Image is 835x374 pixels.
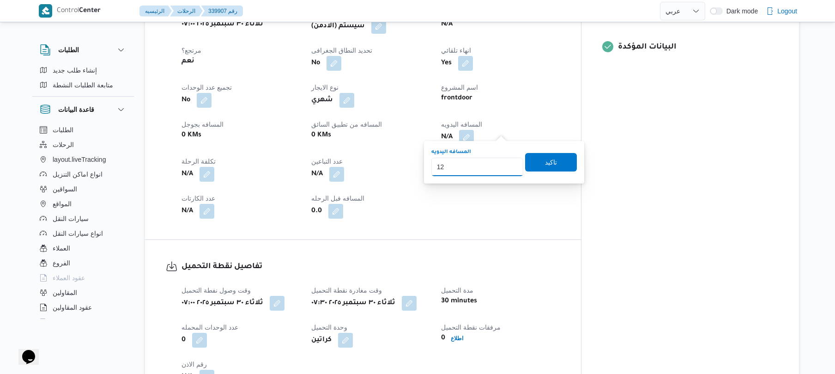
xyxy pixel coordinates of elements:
span: تجميع عدد الوحدات [182,84,232,91]
span: السواقين [53,184,77,195]
b: 0.0 [311,206,322,217]
b: Center [79,7,101,15]
span: اجهزة التليفون [53,317,91,328]
b: frontdoor [441,93,472,104]
h3: تفاصيل نقطة التحميل [182,261,560,273]
b: ثلاثاء ٣٠ سبتمبر ٢٠٢٥ ٠٧:٠٠ [182,19,263,30]
button: المقاولين [36,285,130,300]
b: No [182,95,190,106]
button: انواع اماكن التنزيل [36,167,130,182]
b: 0 [182,335,186,346]
span: مرفقات نقطة التحميل [441,324,501,331]
b: 0 [441,333,445,344]
button: layout.liveTracking [36,152,130,167]
span: المسافه فبل الرحله [311,195,364,202]
span: وحدة التحميل [311,324,347,331]
span: رقم الاذن [182,361,207,368]
button: اجهزة التليفون [36,315,130,330]
b: نعم [182,56,194,67]
b: N/A [441,132,453,143]
b: N/A [441,19,453,30]
span: العملاء [53,243,70,254]
button: الفروع [36,256,130,270]
b: شهري [311,95,333,106]
span: الرحلات [53,139,74,150]
b: كراتين [311,335,332,346]
span: الفروع [53,258,70,269]
b: No [311,58,320,69]
span: تاكيد [545,157,557,168]
button: الرحلات [36,137,130,152]
button: 339907 رقم [201,6,243,17]
div: الطلبات [32,63,134,96]
span: تحديد النطاق الجغرافى [311,47,372,54]
b: N/A [311,169,323,180]
span: عقود العملاء [53,272,85,283]
button: انواع سيارات النقل [36,226,130,241]
h3: البيانات المؤكدة [618,41,778,54]
span: اسم المشروع [441,84,478,91]
b: 30 minutes [441,296,477,307]
b: N/A [182,206,193,217]
h3: قاعدة البيانات [58,104,94,115]
button: المواقع [36,196,130,211]
span: مرتجع؟ [182,47,201,54]
span: انهاء تلقائي [441,47,471,54]
b: Yes [441,58,452,69]
button: العملاء [36,241,130,256]
span: انواع سيارات النقل [53,228,103,239]
b: (سيستم (الادمن [311,21,365,32]
b: ثلاثاء ٣٠ سبتمبر ٢٠٢٥ ٠٧:٠٠ [182,298,263,309]
button: السواقين [36,182,130,196]
span: layout.liveTracking [53,154,106,165]
button: الطلبات [36,123,130,137]
button: سيارات النقل [36,211,130,226]
span: المسافه من تطبيق السائق [311,121,382,128]
span: عدد الوحدات المحمله [182,324,238,331]
iframe: chat widget [9,337,39,365]
button: الرحلات [170,6,203,17]
img: X8yXhbKr1z7QwAAAABJRU5ErkJggg== [39,4,52,18]
span: عدد التباعين [311,158,343,165]
span: Dark mode [723,7,758,15]
button: الرئيسيه [139,6,172,17]
button: تاكيد [525,153,577,172]
span: وقت وصول نفطة التحميل [182,287,251,294]
span: انواع اماكن التنزيل [53,169,103,180]
span: الطلبات [53,124,73,135]
button: إنشاء طلب جديد [36,63,130,78]
h3: الطلبات [58,44,79,55]
span: عقود المقاولين [53,302,92,313]
button: اطلاع [447,333,467,344]
span: المقاولين [53,287,77,298]
span: Logout [777,6,797,17]
span: إنشاء طلب جديد [53,65,97,76]
span: مدة التحميل [441,287,473,294]
span: المسافه بجوجل [182,121,224,128]
button: قاعدة البيانات [40,104,127,115]
div: قاعدة البيانات [32,123,134,323]
b: اطلاع [451,335,463,342]
span: نوع الايجار [311,84,339,91]
button: عقود المقاولين [36,300,130,315]
span: سيارات النقل [53,213,89,224]
span: تكلفة الرحلة [182,158,216,165]
b: 0 KMs [182,130,201,141]
button: متابعة الطلبات النشطة [36,78,130,92]
span: عدد الكارتات [182,195,215,202]
b: ثلاثاء ٣٠ سبتمبر ٢٠٢٥ ٠٧:٣٠ [311,298,395,309]
span: متابعة الطلبات النشطة [53,80,113,91]
button: عقود العملاء [36,270,130,285]
span: وقت مغادرة نقطة التحميل [311,287,382,294]
span: المواقع [53,198,72,209]
button: الطلبات [40,44,127,55]
span: المسافه اليدويه [441,121,482,128]
label: المسافه اليدويه [431,148,471,156]
b: N/A [182,169,193,180]
b: 0 KMs [311,130,331,141]
button: Logout [762,2,801,20]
